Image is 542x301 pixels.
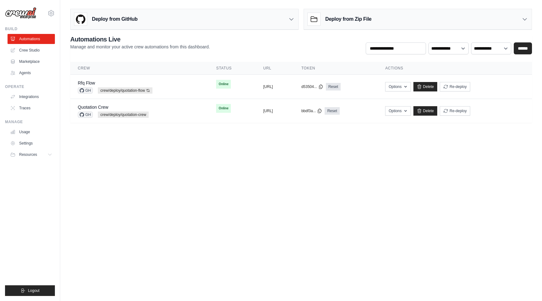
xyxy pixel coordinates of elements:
[8,150,55,160] button: Resources
[74,13,87,25] img: GitHub Logo
[19,152,37,157] span: Resources
[8,68,55,78] a: Agents
[8,103,55,113] a: Traces
[28,288,40,293] span: Logout
[70,35,210,44] h2: Automations Live
[92,15,137,23] h3: Deploy from GitHub
[5,7,36,19] img: Logo
[385,82,411,91] button: Options
[440,106,470,116] button: Re-deploy
[8,45,55,55] a: Crew Studio
[326,83,341,90] a: Reset
[301,84,323,89] button: d53504...
[325,15,371,23] h3: Deploy from Zip File
[98,112,149,118] span: crew/deploy/quotation-crew
[413,82,438,91] a: Delete
[301,108,322,113] button: bbdf3a...
[8,34,55,44] a: Automations
[5,119,55,124] div: Manage
[5,285,55,296] button: Logout
[8,57,55,67] a: Marketplace
[385,106,411,116] button: Options
[413,106,438,116] a: Delete
[5,26,55,31] div: Build
[8,92,55,102] a: Integrations
[78,112,93,118] span: GH
[78,87,93,94] span: GH
[216,104,231,113] span: Online
[5,84,55,89] div: Operate
[78,80,95,85] a: Rfq Flow
[216,80,231,89] span: Online
[440,82,470,91] button: Re-deploy
[325,107,339,115] a: Reset
[256,62,294,75] th: URL
[78,105,108,110] a: Quotation Crew
[8,138,55,148] a: Settings
[98,87,152,94] span: crew/deploy/quotation-flow
[70,62,209,75] th: Crew
[8,127,55,137] a: Usage
[294,62,378,75] th: Token
[378,62,532,75] th: Actions
[70,44,210,50] p: Manage and monitor your active crew automations from this dashboard.
[209,62,256,75] th: Status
